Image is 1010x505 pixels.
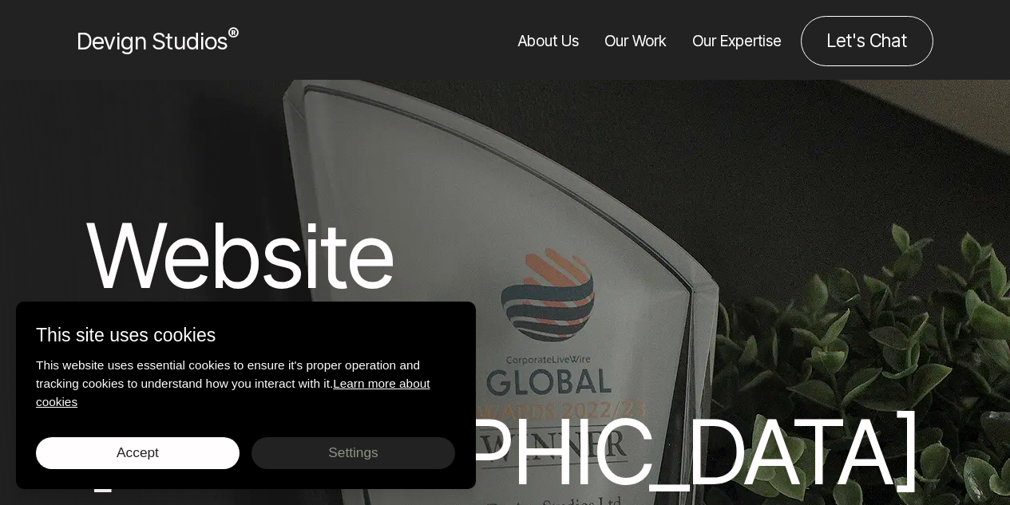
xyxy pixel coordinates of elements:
[117,444,159,460] span: Accept
[518,16,579,66] a: About Us
[36,437,240,469] button: Accept
[77,27,239,55] span: Devign Studios
[77,24,239,58] a: Devign Studios® Homepage
[252,437,455,469] button: Settings
[86,207,553,502] h1: Website Design [GEOGRAPHIC_DATA]
[604,16,667,66] a: Our Work
[801,16,933,66] a: Contact us about your project
[328,444,378,460] span: Settings
[36,322,456,349] p: This site uses cookies
[36,356,456,411] p: This website uses essential cookies to ensure it's proper operation and tracking cookies to under...
[228,24,239,45] sup: ®
[692,16,782,66] a: Our Expertise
